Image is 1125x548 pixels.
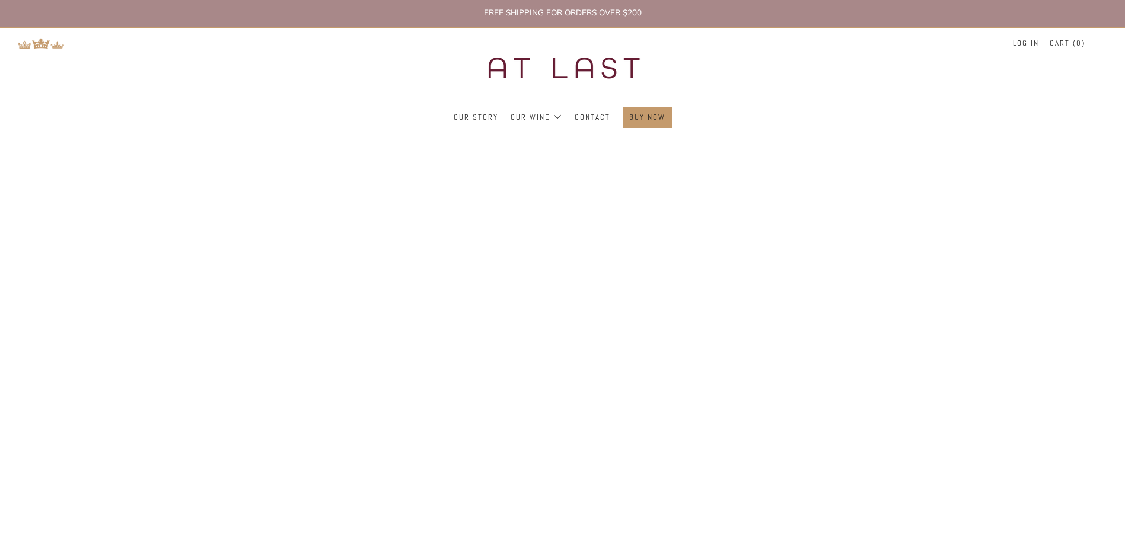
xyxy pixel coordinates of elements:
a: Our Wine [511,108,562,127]
span: 0 [1076,38,1082,48]
a: Contact [575,108,610,127]
a: Our Story [454,108,498,127]
img: three kings wine merchants [459,28,667,107]
a: Buy Now [629,108,665,127]
a: Cart (0) [1050,34,1085,53]
a: Log in [1013,34,1039,53]
img: Return to TKW Merchants [18,38,65,49]
a: Return to TKW Merchants [18,37,65,48]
